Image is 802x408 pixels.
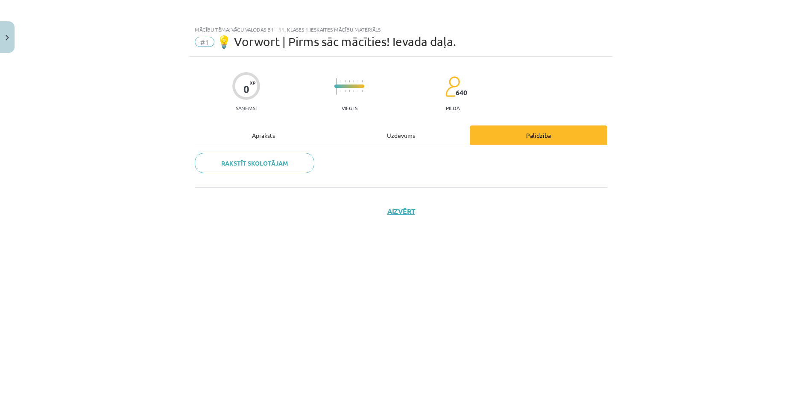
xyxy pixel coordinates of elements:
img: icon-short-line-57e1e144782c952c97e751825c79c345078a6d821885a25fce030b3d8c18986b.svg [357,80,358,82]
p: Viegls [342,105,357,111]
span: 640 [456,89,467,96]
div: Mācību tēma: Vācu valodas b1 - 11. klases 1.ieskaites mācību materiāls [195,26,607,32]
img: icon-long-line-d9ea69661e0d244f92f715978eff75569469978d946b2353a9bb055b3ed8787d.svg [336,78,337,95]
img: icon-short-line-57e1e144782c952c97e751825c79c345078a6d821885a25fce030b3d8c18986b.svg [357,90,358,92]
div: Apraksts [195,125,332,145]
span: XP [250,80,255,85]
div: Uzdevums [332,125,470,145]
button: Aizvērt [385,207,417,216]
img: icon-short-line-57e1e144782c952c97e751825c79c345078a6d821885a25fce030b3d8c18986b.svg [353,80,354,82]
img: icon-short-line-57e1e144782c952c97e751825c79c345078a6d821885a25fce030b3d8c18986b.svg [345,80,345,82]
img: icon-short-line-57e1e144782c952c97e751825c79c345078a6d821885a25fce030b3d8c18986b.svg [340,90,341,92]
p: pilda [446,105,460,111]
img: icon-short-line-57e1e144782c952c97e751825c79c345078a6d821885a25fce030b3d8c18986b.svg [345,90,345,92]
div: Palīdzība [470,125,607,145]
img: icon-short-line-57e1e144782c952c97e751825c79c345078a6d821885a25fce030b3d8c18986b.svg [340,80,341,82]
div: 0 [243,83,249,95]
img: icon-close-lesson-0947bae3869378f0d4975bcd49f059093ad1ed9edebbc8119c70593378902aed.svg [6,35,9,41]
img: icon-short-line-57e1e144782c952c97e751825c79c345078a6d821885a25fce030b3d8c18986b.svg [349,90,350,92]
span: #1 [195,37,214,47]
img: icon-short-line-57e1e144782c952c97e751825c79c345078a6d821885a25fce030b3d8c18986b.svg [349,80,350,82]
img: students-c634bb4e5e11cddfef0936a35e636f08e4e9abd3cc4e673bd6f9a4125e45ecb1.svg [445,76,460,97]
img: icon-short-line-57e1e144782c952c97e751825c79c345078a6d821885a25fce030b3d8c18986b.svg [353,90,354,92]
span: 💡 Vorwort | Pirms sāc mācīties! Ievada daļa. [217,35,456,49]
p: Saņemsi [232,105,260,111]
a: Rakstīt skolotājam [195,153,314,173]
